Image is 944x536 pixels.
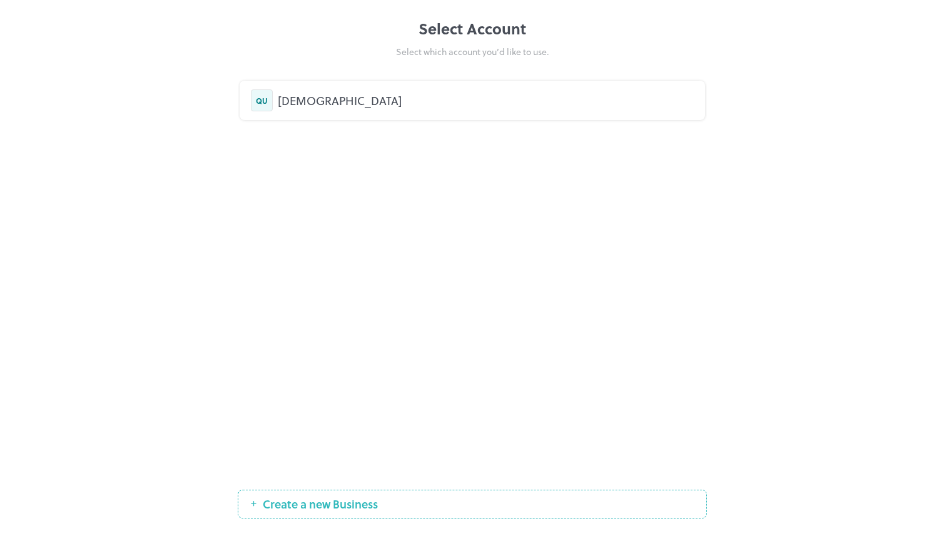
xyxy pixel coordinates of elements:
[238,490,707,518] button: Create a new Business
[238,45,707,58] div: Select which account you’d like to use.
[238,18,707,40] div: Select Account
[256,498,384,510] span: Create a new Business
[251,89,273,111] div: QU
[278,92,694,109] div: [DEMOGRAPHIC_DATA]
